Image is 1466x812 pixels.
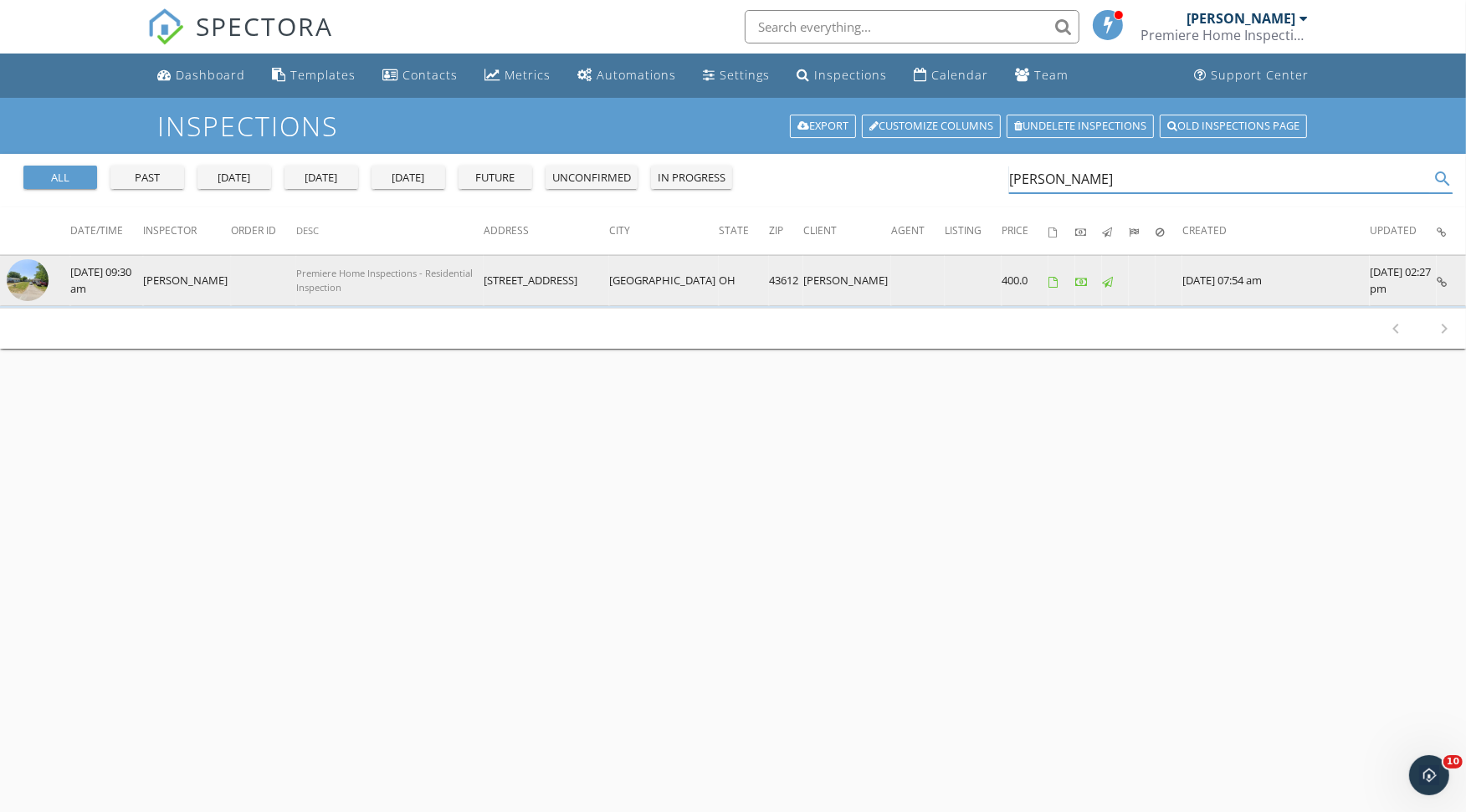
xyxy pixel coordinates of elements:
[719,207,769,254] th: State: Not sorted.
[571,60,683,91] a: Automations (Basic)
[284,166,358,189] button: [DATE]
[1182,223,1227,237] span: Created
[1370,207,1437,254] th: Updated: Not sorted.
[231,207,296,254] th: Order ID: Not sorted.
[459,166,532,189] button: future
[1141,27,1308,43] div: Premiere Home Inspections, LLC
[1007,115,1154,138] a: Undelete inspections
[1075,207,1102,254] th: Paid: Not sorted.
[1156,207,1182,254] th: Canceled: Not sorted.
[1002,255,1048,306] td: 400.0
[891,223,925,237] span: Agent
[30,170,90,186] div: all
[597,67,676,83] div: Automations
[290,67,356,83] div: Templates
[696,60,777,91] a: Settings
[23,166,97,189] button: all
[204,170,264,186] div: [DATE]
[143,223,197,237] span: Inspector
[1187,10,1295,27] div: [PERSON_NAME]
[1160,115,1307,138] a: Old inspections page
[196,8,333,43] span: SPECTORA
[1433,169,1453,189] i: search
[147,8,184,45] img: The Best Home Inspection Software - Spectora
[117,170,177,186] div: past
[720,67,770,83] div: Settings
[814,67,887,83] div: Inspections
[803,255,891,306] td: [PERSON_NAME]
[803,207,891,254] th: Client: Not sorted.
[803,223,837,237] span: Client
[1409,755,1449,795] iframe: Intercom live chat
[1182,207,1370,254] th: Created: Not sorted.
[546,166,638,189] button: unconfirmed
[1182,255,1370,306] td: [DATE] 07:54 am
[1129,207,1156,254] th: Submitted: Not sorted.
[151,60,252,91] a: Dashboard
[484,223,529,237] span: Address
[552,170,631,186] div: unconfirmed
[658,170,725,186] div: in progress
[465,170,525,186] div: future
[945,223,982,237] span: Listing
[505,67,551,83] div: Metrics
[1034,67,1069,83] div: Team
[609,207,719,254] th: City: Not sorted.
[296,224,319,237] span: Desc
[1443,755,1463,769] span: 10
[147,23,333,58] a: SPECTORA
[719,255,769,306] td: OH
[1437,207,1466,254] th: Inspection Details: Not sorted.
[70,255,143,306] td: [DATE] 09:30 am
[376,60,464,91] a: Contacts
[1008,60,1075,91] a: Team
[197,166,271,189] button: [DATE]
[1211,67,1309,83] div: Support Center
[296,207,484,254] th: Desc: Not sorted.
[402,67,458,83] div: Contacts
[70,223,123,237] span: Date/Time
[265,60,362,91] a: Templates
[891,207,945,254] th: Agent: Not sorted.
[719,223,749,237] span: State
[609,255,719,306] td: [GEOGRAPHIC_DATA]
[790,60,894,91] a: Inspections
[291,170,351,186] div: [DATE]
[176,67,245,83] div: Dashboard
[231,223,276,237] span: Order ID
[651,166,732,189] button: in progress
[1048,207,1075,254] th: Agreements signed: Not sorted.
[296,267,473,294] span: Premiere Home Inspections - Residential Inspection
[1187,60,1315,91] a: Support Center
[478,60,557,91] a: Metrics
[769,255,803,306] td: 43612
[1002,207,1048,254] th: Price: Not sorted.
[484,207,609,254] th: Address: Not sorted.
[372,166,445,189] button: [DATE]
[745,10,1079,43] input: Search everything...
[931,67,988,83] div: Calendar
[790,115,856,138] a: Export
[143,255,231,306] td: [PERSON_NAME]
[1009,166,1429,193] input: Search
[1102,207,1129,254] th: Published: Not sorted.
[609,223,630,237] span: City
[1002,223,1028,237] span: Price
[945,207,1002,254] th: Listing: Not sorted.
[378,170,438,186] div: [DATE]
[1370,255,1437,306] td: [DATE] 02:27 pm
[157,111,1309,140] h1: Inspections
[769,207,803,254] th: Zip: Not sorted.
[907,60,995,91] a: Calendar
[484,255,609,306] td: [STREET_ADDRESS]
[769,223,783,237] span: Zip
[7,259,49,301] img: streetview
[862,115,1001,138] a: Customize Columns
[143,207,231,254] th: Inspector: Not sorted.
[1370,223,1417,237] span: Updated
[70,207,143,254] th: Date/Time: Not sorted.
[110,166,184,189] button: past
